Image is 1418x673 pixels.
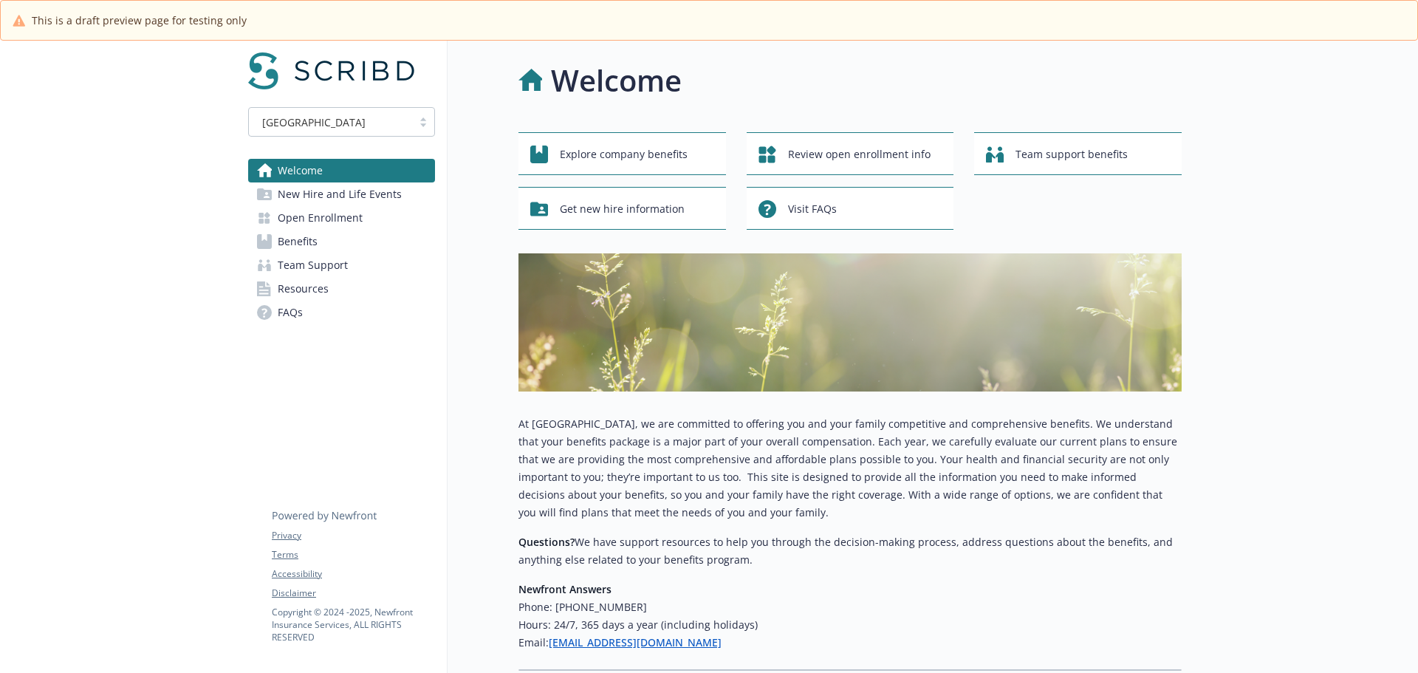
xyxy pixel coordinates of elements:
[518,533,1182,569] p: We have support resources to help you through the decision-making process, address questions abou...
[518,132,726,175] button: Explore company benefits
[248,301,435,324] a: FAQs
[272,567,434,581] a: Accessibility
[518,634,1182,652] h6: Email:
[788,140,931,168] span: Review open enrollment info
[262,115,366,130] span: [GEOGRAPHIC_DATA]
[278,159,323,182] span: Welcome
[518,598,1182,616] h6: Phone: [PHONE_NUMBER]
[248,182,435,206] a: New Hire and Life Events
[278,230,318,253] span: Benefits
[518,415,1182,522] p: At [GEOGRAPHIC_DATA], we are committed to offering you and your family competitive and comprehens...
[278,277,329,301] span: Resources
[518,253,1182,392] img: overview page banner
[974,132,1182,175] button: Team support benefits
[248,253,435,277] a: Team Support
[518,582,612,596] strong: Newfront Answers
[518,616,1182,634] h6: Hours: 24/7, 365 days a year (including holidays)​
[551,58,682,103] h1: Welcome
[278,182,402,206] span: New Hire and Life Events
[278,206,363,230] span: Open Enrollment
[549,635,722,649] a: [EMAIL_ADDRESS][DOMAIN_NAME]
[518,535,575,549] strong: Questions?
[278,301,303,324] span: FAQs
[788,195,837,223] span: Visit FAQs
[248,159,435,182] a: Welcome
[32,13,247,28] span: This is a draft preview page for testing only
[278,253,348,277] span: Team Support
[1015,140,1128,168] span: Team support benefits
[272,606,434,643] p: Copyright © 2024 - 2025 , Newfront Insurance Services, ALL RIGHTS RESERVED
[518,187,726,230] button: Get new hire information
[560,140,688,168] span: Explore company benefits
[248,206,435,230] a: Open Enrollment
[248,230,435,253] a: Benefits
[248,277,435,301] a: Resources
[272,587,434,600] a: Disclaimer
[560,195,685,223] span: Get new hire information
[747,132,954,175] button: Review open enrollment info
[272,548,434,561] a: Terms
[747,187,954,230] button: Visit FAQs
[256,115,405,130] span: [GEOGRAPHIC_DATA]
[272,529,434,542] a: Privacy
